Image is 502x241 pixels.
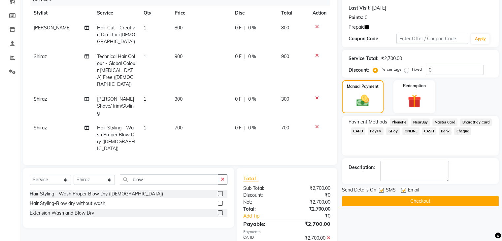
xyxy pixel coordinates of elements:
[309,6,330,20] th: Action
[342,196,499,206] button: Checkout
[144,25,146,31] span: 1
[97,53,135,87] span: Technical Hair Colour - Global Colour [MEDICAL_DATA] Free ([DEMOGRAPHIC_DATA])
[454,127,471,135] span: Cheque
[402,127,419,135] span: ONLINE
[231,6,277,20] th: Disc
[386,127,400,135] span: GPay
[238,185,287,192] div: Sub Total:
[30,200,105,207] div: Hair Styling-Blow dry without wash
[368,127,384,135] span: PayTM
[144,125,146,131] span: 1
[175,96,183,102] span: 300
[238,199,287,206] div: Net:
[93,6,140,20] th: Service
[396,34,468,44] input: Enter Offer / Coupon Code
[30,190,163,197] div: Hair Styling - Wash Proper Blow Dry ([DEMOGRAPHIC_DATA])
[244,96,246,103] span: |
[97,125,135,152] span: Hair Styling - Wash Proper Blow Dry ([DEMOGRAPHIC_DATA])
[432,119,457,126] span: Master Card
[349,55,379,62] div: Service Total:
[411,119,430,126] span: NearBuy
[287,185,335,192] div: ₹2,700.00
[97,25,135,45] span: Hair Cut - Creative Director ([DEMOGRAPHIC_DATA])
[244,24,246,31] span: |
[171,6,231,20] th: Price
[244,124,246,131] span: |
[34,53,47,59] span: Shiraz
[144,96,146,102] span: 1
[349,5,371,12] div: Last Visit:
[235,124,242,131] span: 0 F
[97,96,134,116] span: [PERSON_NAME] Shave/Trim/Styling
[372,5,386,12] div: [DATE]
[248,53,256,60] span: 0 %
[175,53,183,59] span: 900
[349,14,363,21] div: Points:
[248,96,256,103] span: 0 %
[349,24,365,31] span: Prepaid
[471,34,489,44] button: Apply
[281,25,289,31] span: 800
[439,127,452,135] span: Bank
[235,53,242,60] span: 0 F
[381,66,402,72] label: Percentage
[244,53,246,60] span: |
[175,25,183,31] span: 800
[422,127,436,135] span: CASH
[238,192,287,199] div: Discount:
[140,6,171,20] th: Qty
[281,53,289,59] span: 900
[243,175,258,182] span: Total
[351,127,365,135] span: CARD
[30,6,93,20] th: Stylist
[281,96,289,102] span: 300
[287,206,335,213] div: ₹2,700.00
[248,124,256,131] span: 0 %
[349,119,387,125] span: Payment Methods
[238,206,287,213] div: Total:
[352,93,373,108] img: _cash.svg
[248,24,256,31] span: 0 %
[403,83,426,89] label: Redemption
[238,213,295,220] a: Add Tip
[381,55,402,62] div: ₹2,700.00
[34,125,47,131] span: Shiraz
[349,164,375,171] div: Description:
[30,210,94,217] div: Extension Wash and Blow Dry
[347,84,379,89] label: Manual Payment
[243,229,330,235] div: Payments
[295,213,335,220] div: ₹0
[238,220,287,228] div: Payable:
[460,119,492,126] span: BharatPay Card
[365,14,367,21] div: 0
[277,6,309,20] th: Total
[287,199,335,206] div: ₹2,700.00
[235,24,242,31] span: 0 F
[390,119,409,126] span: PhonePe
[287,220,335,228] div: ₹2,700.00
[34,96,47,102] span: Shiraz
[386,187,396,195] span: SMS
[342,187,376,195] span: Send Details On
[144,53,146,59] span: 1
[175,125,183,131] span: 700
[34,25,71,31] span: [PERSON_NAME]
[349,67,369,74] div: Discount:
[408,187,419,195] span: Email
[281,125,289,131] span: 700
[120,174,218,185] input: Search or Scan
[235,96,242,103] span: 0 F
[349,35,396,42] div: Coupon Code
[412,66,422,72] label: Fixed
[404,93,425,109] img: _gift.svg
[287,192,335,199] div: ₹0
